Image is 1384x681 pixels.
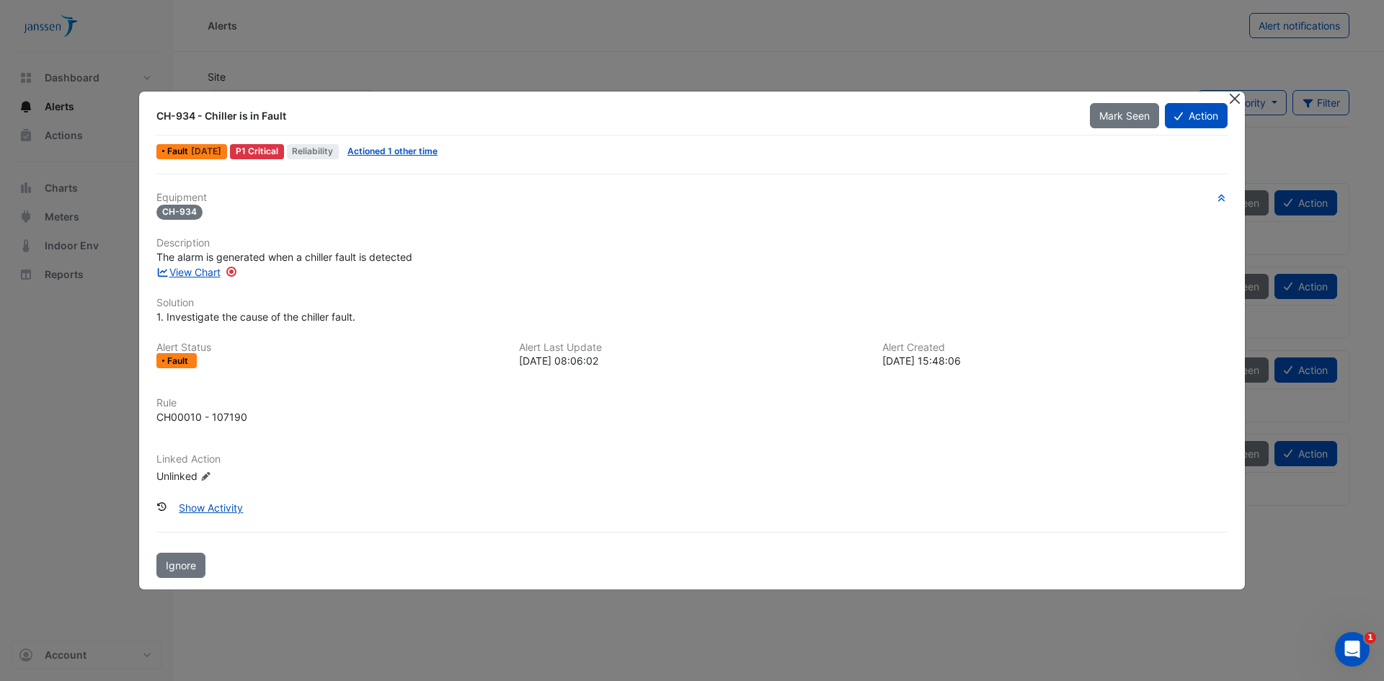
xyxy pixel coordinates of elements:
button: Action [1165,103,1228,128]
span: Reliability [287,144,340,159]
h6: Equipment [156,192,1228,204]
div: P1 Critical [230,144,284,159]
div: Unlinked [156,468,329,484]
h6: Rule [156,397,1228,409]
h6: Alert Status [156,342,502,354]
h6: Solution [156,297,1228,309]
span: Fault [167,357,191,365]
div: [DATE] 15:48:06 [882,353,1228,368]
a: Actioned 1 other time [347,146,438,156]
span: Fault [167,147,191,156]
div: [DATE] 08:06:02 [519,353,864,368]
button: Show Activity [169,495,252,520]
h6: Description [156,237,1228,249]
span: Ignore [166,559,196,571]
span: Mark Seen [1099,110,1150,122]
div: CH00010 - 107190 [156,409,247,424]
button: Mark Seen [1090,103,1159,128]
h6: Alert Last Update [519,342,864,354]
button: Close [1227,92,1242,107]
span: CH-934 [156,205,203,220]
div: Tooltip anchor [225,265,238,278]
h6: Alert Created [882,342,1228,354]
div: CH-934 - Chiller is in Fault [156,109,1073,123]
span: Tue 16-Sep-2025 08:06 IST [191,146,221,156]
span: 1. Investigate the cause of the chiller fault. [156,311,355,323]
span: The alarm is generated when a chiller fault is detected [156,251,412,263]
button: Ignore [156,553,205,578]
h6: Linked Action [156,453,1228,466]
fa-icon: Edit Linked Action [200,471,211,482]
iframe: Intercom live chat [1335,632,1370,667]
a: View Chart [156,266,221,278]
span: 1 [1365,632,1376,644]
